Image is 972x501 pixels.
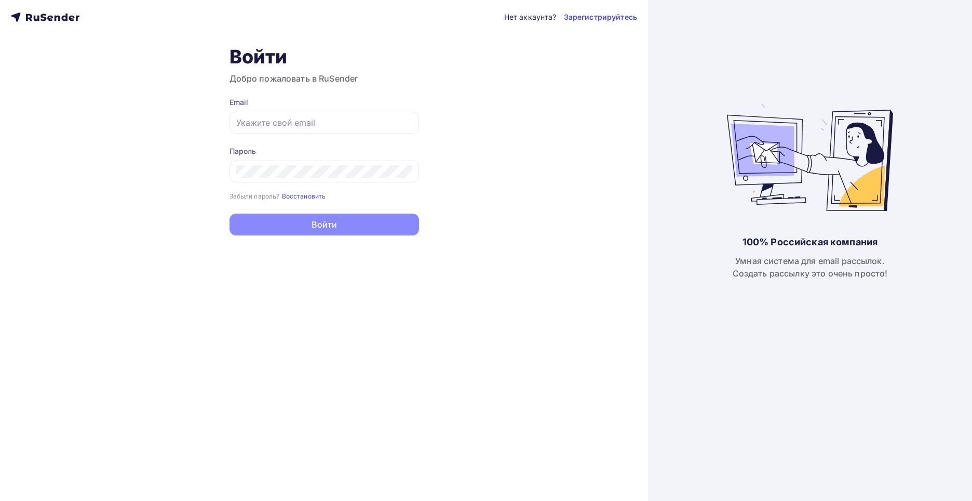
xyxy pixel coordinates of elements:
div: Умная система для email рассылок. Создать рассылку это очень просто! [733,255,888,280]
h3: Добро пожаловать в RuSender [230,72,419,85]
div: Нет аккаунта? [504,12,557,22]
a: Восстановить [282,191,326,200]
div: Email [230,97,419,108]
button: Войти [230,214,419,235]
div: 100% Российская компания [743,236,878,248]
small: Забыли пароль? [230,192,280,200]
small: Восстановить [282,192,326,200]
a: Зарегистрируйтесь [564,12,637,22]
input: Укажите свой email [236,116,412,129]
h1: Войти [230,45,419,68]
div: Пароль [230,146,419,156]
